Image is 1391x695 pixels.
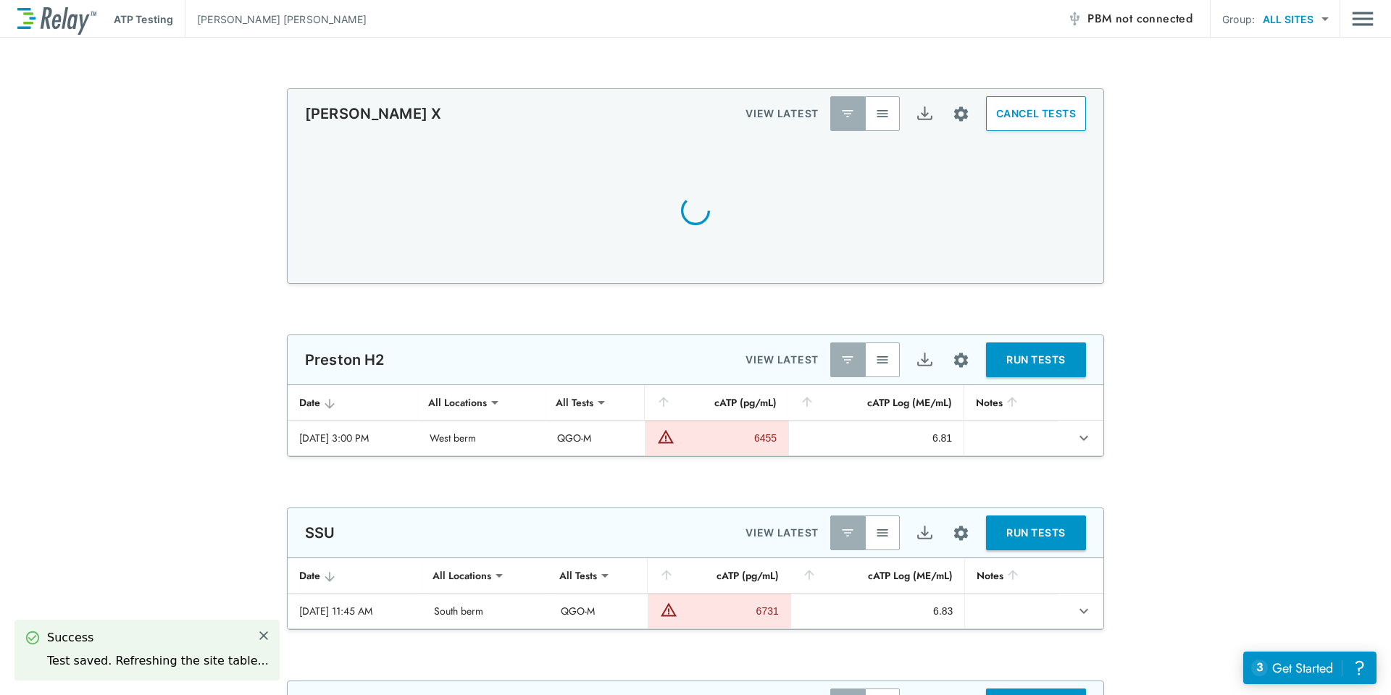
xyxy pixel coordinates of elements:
div: All Tests [546,388,603,417]
p: VIEW LATEST [745,351,819,368]
img: Success [25,631,40,645]
td: QGO-M [549,594,648,628]
p: SSU [305,524,335,542]
div: 6731 [681,604,779,618]
div: All Tests [549,561,607,590]
div: Notes [976,394,1047,411]
img: Drawer Icon [1352,5,1374,33]
div: All Locations [418,388,497,417]
div: Success [47,629,269,646]
div: 6.81 [801,431,952,445]
img: Warning [660,601,677,618]
button: Main menu [1352,5,1374,33]
div: cATP Log (ME/mL) [800,394,952,411]
img: Latest [840,106,855,121]
button: Export [907,515,942,550]
div: Test saved. Refreshing the site table... [47,652,269,670]
th: Date [288,558,422,594]
img: Export Icon [916,351,934,369]
img: View All [875,526,890,540]
button: Export [907,342,942,377]
div: [DATE] 11:45 AM [299,604,411,618]
table: sticky table [288,558,1103,629]
div: cATP (pg/mL) [656,394,777,411]
div: cATP Log (ME/mL) [802,567,953,584]
img: LuminUltra Relay [17,4,96,35]
p: Group: [1222,12,1255,27]
button: Site setup [942,341,980,379]
button: RUN TESTS [986,515,1086,550]
button: Site setup [942,514,980,552]
p: VIEW LATEST [745,105,819,122]
img: Offline Icon [1067,12,1082,26]
td: South berm [422,594,549,628]
button: PBM not connected [1061,4,1198,33]
img: Settings Icon [952,351,970,369]
img: Latest [840,526,855,540]
p: VIEW LATEST [745,524,819,542]
img: Export Icon [916,105,934,123]
div: cATP (pg/mL) [659,567,779,584]
div: 6.83 [803,604,953,618]
img: Settings Icon [952,524,970,542]
div: 6455 [678,431,777,445]
button: expand row [1072,426,1096,450]
img: Settings Icon [952,105,970,123]
button: RUN TESTS [986,342,1086,377]
img: Latest [840,353,855,367]
p: Preston H2 [305,351,385,368]
div: [DATE] 3:00 PM [299,431,406,445]
img: View All [875,353,890,367]
img: Warning [657,428,674,445]
div: All Locations [422,561,501,590]
img: Close Icon [257,629,270,642]
span: not connected [1116,10,1192,27]
button: Site setup [942,95,980,133]
button: CANCEL TESTS [986,96,1086,131]
td: QGO-M [546,421,645,455]
table: sticky table [288,385,1103,456]
img: View All [875,106,890,121]
button: expand row [1072,599,1096,623]
p: [PERSON_NAME] X [305,105,441,122]
div: Notes [977,567,1047,584]
span: PBM [1087,9,1192,29]
td: West berm [418,421,546,455]
iframe: Resource center [1243,652,1377,684]
p: ATP Testing [114,12,173,27]
p: [PERSON_NAME] [PERSON_NAME] [197,12,367,27]
th: Date [288,385,418,421]
img: Export Icon [916,524,934,542]
button: Export [907,96,942,131]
